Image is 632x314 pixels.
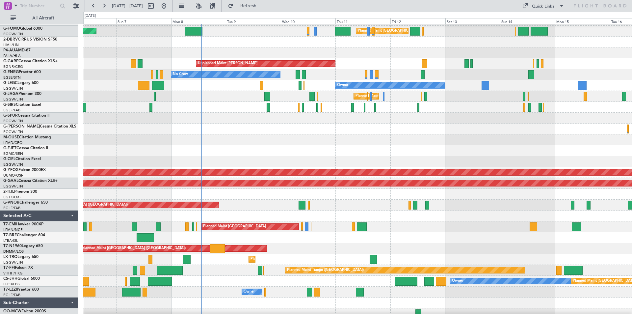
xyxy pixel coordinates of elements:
[3,222,16,226] span: T7-EMI
[17,16,69,20] span: All Aircraft
[3,227,23,232] a: LFMN/NCE
[3,309,46,313] a: OO-MCWFalcon 2000S
[3,201,19,205] span: G-VNOR
[3,146,48,150] a: G-FJETCessna Citation II
[452,276,463,286] div: Owner
[203,222,266,232] div: Planned Maint [GEOGRAPHIC_DATA]
[358,26,461,36] div: Planned Maint [GEOGRAPHIC_DATA] ([GEOGRAPHIC_DATA])
[116,18,171,24] div: Sun 7
[3,190,37,194] a: 2-TIJLPhenom 300
[519,1,567,11] button: Quick Links
[7,13,71,23] button: All Aircraft
[3,140,22,145] a: LFMD/CEQ
[532,3,554,10] div: Quick Links
[500,18,555,24] div: Sun 14
[3,75,21,80] a: EGSS/STN
[112,3,143,9] span: [DATE] - [DATE]
[3,168,46,172] a: G-YFOXFalcon 2000EX
[3,103,16,107] span: G-SIRS
[3,43,19,47] a: LIML/LIN
[3,201,48,205] a: G-VNORChallenger 650
[555,18,610,24] div: Mon 15
[337,80,348,90] div: Owner
[20,1,58,11] input: Trip Number
[225,1,264,11] button: Refresh
[3,92,18,96] span: G-JAGA
[171,18,226,24] div: Mon 8
[3,27,42,31] a: G-FOMOGlobal 6000
[3,108,20,113] a: EGLF/FAB
[3,244,43,248] a: T7-N1960Legacy 650
[445,18,500,24] div: Sat 13
[3,27,20,31] span: G-FOMO
[3,135,19,139] span: M-OUSE
[390,18,445,24] div: Fri 12
[3,168,18,172] span: G-YFOX
[61,18,116,24] div: Sat 6
[3,70,19,74] span: G-ENRG
[3,114,49,118] a: G-SPURCessna Citation II
[3,184,23,189] a: EGGW/LTN
[3,125,76,128] a: G-[PERSON_NAME]Cessna Citation XLS
[3,190,14,194] span: 2-TIJL
[3,151,23,156] a: EGMC/SEN
[244,287,255,297] div: Owner
[3,255,39,259] a: LX-TROLegacy 650
[198,59,257,69] div: Unplanned Maint [PERSON_NAME]
[3,32,23,37] a: EGGW/LTN
[3,59,18,63] span: G-GARE
[3,81,17,85] span: G-LEGC
[3,86,23,91] a: EGGW/LTN
[3,38,18,42] span: 2-DBRV
[3,238,18,243] a: LTBA/ISL
[355,91,459,101] div: Planned Maint [GEOGRAPHIC_DATA] ([GEOGRAPHIC_DATA])
[173,70,188,79] div: No Crew
[3,309,21,313] span: OO-MCW
[3,114,18,118] span: G-SPUR
[3,173,23,178] a: UUMO/OSF
[3,129,23,134] a: EGGW/LTN
[3,59,58,63] a: G-GARECessna Citation XLS+
[85,13,96,19] div: [DATE]
[3,81,39,85] a: G-LEGCLegacy 600
[3,157,41,161] a: G-CIELCitation Excel
[3,70,41,74] a: G-ENRGPraetor 600
[3,288,39,292] a: T7-LZZIPraetor 600
[3,48,31,52] a: P4-AUAMD-87
[3,135,51,139] a: M-OUSECitation Mustang
[3,48,18,52] span: P4-AUA
[3,271,23,276] a: VHHH/HKG
[3,146,16,150] span: G-FJET
[3,277,17,281] span: CS-JHH
[3,244,22,248] span: T7-N1960
[3,53,21,58] a: FALA/HLA
[3,179,18,183] span: G-GAAL
[3,195,21,200] a: EGTK/OXF
[3,282,20,287] a: LFPB/LBG
[3,38,57,42] a: 2-DBRVCIRRUS VISION SF50
[3,125,40,128] span: G-[PERSON_NAME]
[226,18,281,24] div: Tue 9
[281,18,336,24] div: Wed 10
[3,266,15,270] span: T7-FFI
[3,206,20,211] a: EGLF/FAB
[3,103,41,107] a: G-SIRSCitation Excel
[3,266,33,270] a: T7-FFIFalcon 7X
[3,157,15,161] span: G-CIEL
[287,265,364,275] div: Planned Maint Tianjin ([GEOGRAPHIC_DATA])
[3,233,45,237] a: T7-BREChallenger 604
[3,119,23,124] a: EGGW/LTN
[3,64,23,69] a: EGNR/CEG
[3,249,24,254] a: DNMM/LOS
[3,233,17,237] span: T7-BRE
[3,162,23,167] a: EGGW/LTN
[3,97,23,102] a: EGGW/LTN
[3,222,43,226] a: T7-EMIHawker 900XP
[3,288,17,292] span: T7-LZZI
[250,254,294,264] div: Planned Maint Dusseldorf
[3,277,40,281] a: CS-JHHGlobal 6000
[3,293,20,298] a: EGLF/FAB
[335,18,390,24] div: Thu 11
[3,179,58,183] a: G-GAALCessna Citation XLS+
[3,92,41,96] a: G-JAGAPhenom 300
